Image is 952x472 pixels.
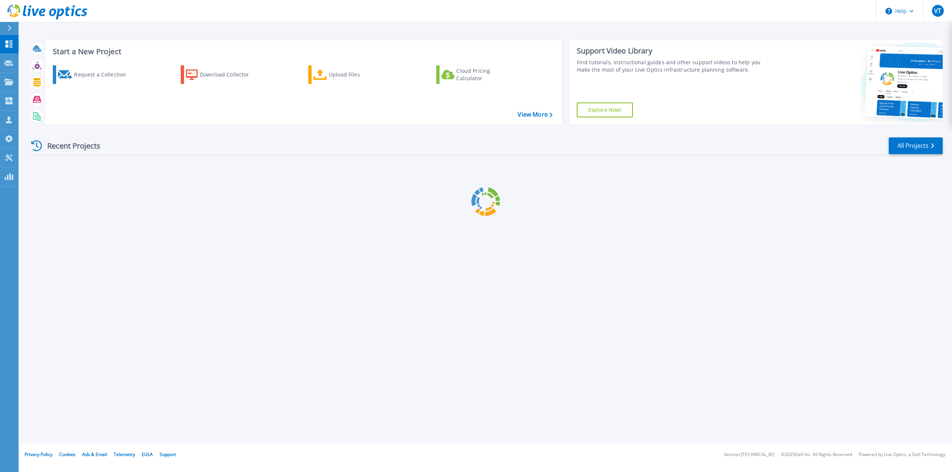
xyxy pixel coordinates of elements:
a: Cookies [59,451,75,458]
a: All Projects [889,137,943,154]
a: Support [160,451,176,458]
a: Cloud Pricing Calculator [436,65,519,84]
a: Upload Files [308,65,391,84]
li: © 2025 Dell Inc. All Rights Reserved [781,452,852,457]
div: Find tutorials, instructional guides and other support videos to help you make the most of your L... [577,59,770,74]
span: VT [934,8,941,14]
div: Recent Projects [29,137,110,155]
a: View More [518,111,552,118]
li: Powered by Live Optics, a Dell Technology [859,452,945,457]
a: Privacy Policy [25,451,52,458]
a: Ads & Email [82,451,107,458]
a: Explore Now! [577,102,633,117]
div: Cloud Pricing Calculator [456,67,516,82]
a: EULA [142,451,153,458]
a: Download Collector [181,65,264,84]
div: Support Video Library [577,46,770,56]
div: Download Collector [200,67,259,82]
h3: Start a New Project [53,48,552,56]
li: Version: [TECHNICAL_ID] [724,452,774,457]
a: Telemetry [114,451,135,458]
div: Request a Collection [74,67,134,82]
a: Request a Collection [53,65,136,84]
div: Upload Files [329,67,388,82]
